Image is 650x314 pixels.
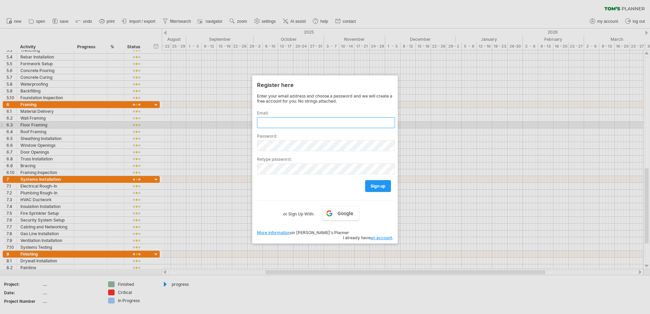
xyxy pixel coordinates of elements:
[257,93,393,104] div: Enter your email address and choose a password and we will create a free account for you. No stri...
[343,235,393,240] span: I already have .
[338,211,353,216] span: Google
[257,157,393,162] label: Retype password:
[257,78,393,91] div: Register here
[257,110,393,116] label: Email:
[257,230,349,235] span: on [PERSON_NAME]'s Planner
[257,230,290,235] a: More information
[371,184,386,189] span: sign up
[365,180,391,192] a: sign up
[283,206,314,218] label: or Sign Up With:
[371,235,392,240] a: an account
[257,134,393,139] label: Password:
[322,206,359,221] a: Google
